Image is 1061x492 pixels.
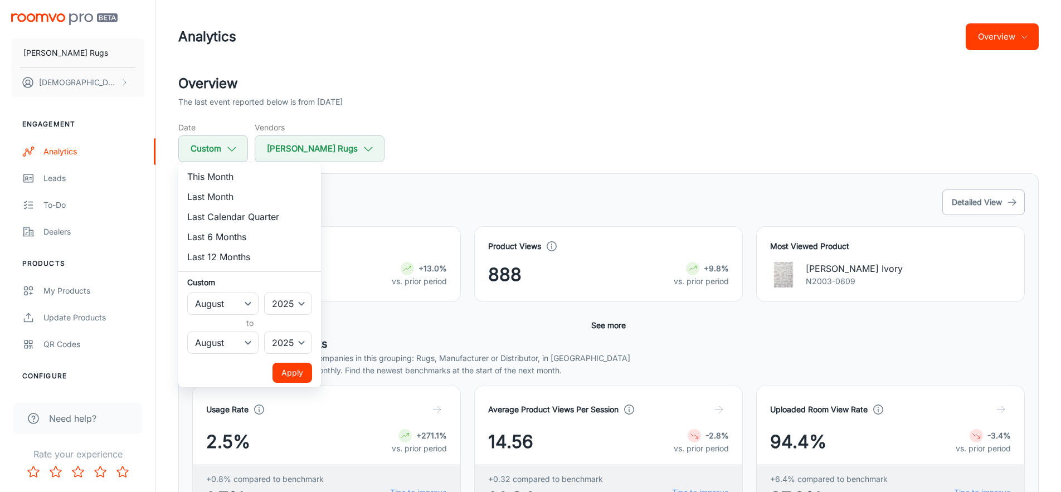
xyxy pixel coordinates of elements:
li: Last 6 Months [178,227,321,247]
li: Last 12 Months [178,247,321,267]
button: Apply [272,363,312,383]
h6: to [189,317,310,329]
li: Last Calendar Quarter [178,207,321,227]
h6: Custom [187,276,312,288]
li: This Month [178,167,321,187]
li: Last Month [178,187,321,207]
